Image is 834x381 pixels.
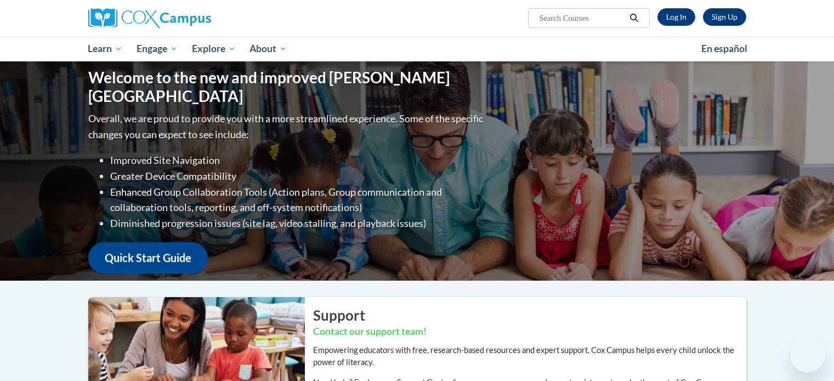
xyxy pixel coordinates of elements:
h3: Contact our support team! [313,325,746,339]
span: Explore [192,42,236,55]
iframe: Button to launch messaging window [790,337,825,372]
span: En español [701,43,747,54]
span: Engage [137,42,178,55]
h2: Support [313,305,746,325]
h1: Welcome to the new and improved [PERSON_NAME][GEOGRAPHIC_DATA] [88,69,486,105]
input: Search Courses [538,12,626,25]
p: Empowering educators with free, research-based resources and expert support, Cox Campus helps eve... [313,344,746,368]
a: Learn [81,36,130,61]
span: About [249,42,287,55]
li: Diminished progression issues (site lag, video stalling, and playback issues) [110,215,486,231]
a: Engage [129,36,185,61]
img: Cox Campus [88,8,211,28]
button: Search [626,12,642,25]
li: Enhanced Group Collaboration Tools (Action plans, Group communication and collaboration tools, re... [110,184,486,216]
div: Main menu [72,36,763,61]
a: Cox Campus [88,8,297,28]
a: Explore [185,36,243,61]
a: Log In [657,8,695,26]
p: Overall, we are proud to provide you with a more streamlined experience. Some of the specific cha... [88,111,486,143]
a: En español [694,37,754,60]
li: Greater Device Compatibility [110,168,486,184]
span: Learn [88,42,122,55]
a: Register [703,8,746,26]
li: Improved Site Navigation [110,152,486,168]
a: About [242,36,294,61]
a: Quick Start Guide [88,242,208,274]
